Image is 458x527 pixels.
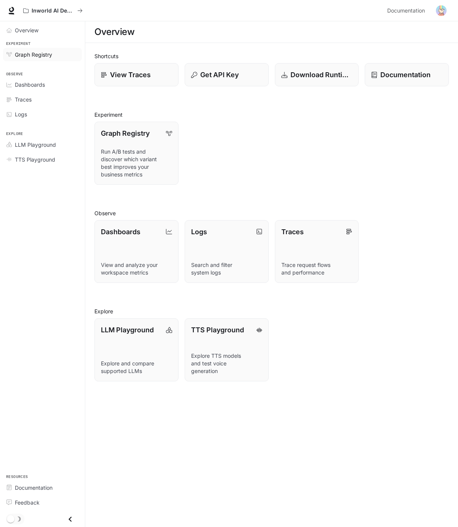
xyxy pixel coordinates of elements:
p: Dashboards [101,227,140,237]
span: Dashboards [15,81,45,89]
button: Close drawer [62,511,79,527]
a: Logs [3,108,82,121]
button: All workspaces [20,3,86,18]
span: Dark mode toggle [7,514,14,523]
a: View Traces [94,63,179,86]
h1: Overview [94,24,134,40]
h2: Shortcuts [94,52,449,60]
p: Trace request flows and performance [281,261,353,276]
a: Dashboards [3,78,82,91]
h2: Experiment [94,111,449,119]
p: Logs [191,227,207,237]
a: Documentation [3,481,82,494]
p: Explore and compare supported LLMs [101,360,172,375]
p: Download Runtime [290,70,353,80]
span: Documentation [15,484,53,492]
p: Traces [281,227,304,237]
span: Feedback [15,498,40,506]
a: Feedback [3,496,82,509]
a: Traces [3,93,82,106]
h2: Observe [94,209,449,217]
h2: Explore [94,307,449,315]
a: Overview [3,24,82,37]
p: Inworld AI Demos [32,8,74,14]
p: View Traces [110,70,151,80]
a: TracesTrace request flows and performance [275,220,359,283]
a: Download Runtime [275,63,359,86]
p: TTS Playground [191,325,244,335]
a: Documentation [384,3,431,18]
p: Search and filter system logs [191,261,262,276]
a: LLM Playground [3,138,82,151]
a: LogsSearch and filter system logs [185,220,269,283]
button: User avatar [434,3,449,18]
a: LLM PlaygroundExplore and compare supported LLMs [94,318,179,381]
p: LLM Playground [101,325,154,335]
a: TTS PlaygroundExplore TTS models and test voice generation [185,318,269,381]
p: Run A/B tests and discover which variant best improves your business metrics [101,148,172,178]
span: Traces [15,95,32,103]
span: Documentation [387,6,425,16]
span: LLM Playground [15,141,56,149]
p: Graph Registry [101,128,150,138]
span: TTS Playground [15,156,55,163]
img: User avatar [436,5,447,16]
a: TTS Playground [3,153,82,166]
a: Graph Registry [3,48,82,61]
button: Get API Key [185,63,269,86]
p: Documentation [380,70,431,80]
p: Get API Key [200,70,239,80]
span: Graph Registry [15,51,52,59]
a: DashboardsView and analyze your workspace metrics [94,220,179,283]
p: Explore TTS models and test voice generation [191,352,262,375]
a: Graph RegistryRun A/B tests and discover which variant best improves your business metrics [94,122,179,185]
span: Logs [15,110,27,118]
a: Documentation [365,63,449,86]
span: Overview [15,26,38,34]
p: View and analyze your workspace metrics [101,261,172,276]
